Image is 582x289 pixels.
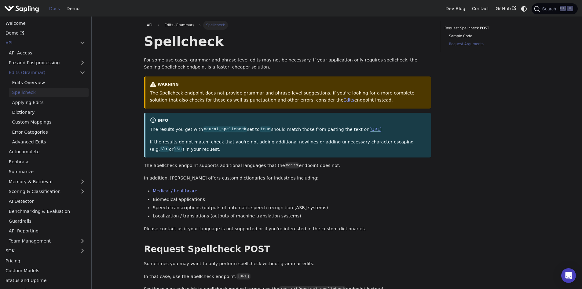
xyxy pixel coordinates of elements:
code: true [260,126,271,132]
code: [URL] [236,273,251,280]
a: Memory & Retrieval [5,177,89,186]
a: Spellcheck [9,88,89,97]
code: neural_spellcheck [203,126,247,132]
a: Rephrase [5,157,89,166]
a: Edits Overview [9,78,89,87]
a: Request Spellcheck POST [445,25,527,31]
p: If the results do not match, check that you're not adding additional newlines or adding unnecessa... [150,139,427,153]
button: Search (Ctrl+K) [532,3,577,14]
a: Summarize [5,167,89,176]
a: Edits [343,98,354,102]
a: Scoring & Classification [5,187,89,196]
a: Demo [63,4,83,13]
a: SDK [2,246,76,255]
a: API [144,21,155,29]
a: Team Management [5,236,89,245]
a: Edits (Grammar) [5,68,89,77]
a: Pricing [2,256,89,265]
div: warning [150,81,427,88]
button: Expand sidebar category 'SDK' [76,246,89,255]
code: \\n [174,146,182,152]
span: Search [540,6,560,11]
a: Dictionary [9,108,89,117]
li: Biomedical applications [153,196,431,203]
a: Welcome [2,19,89,28]
a: Dev Blog [442,4,468,13]
a: Advanced Edits [9,138,89,146]
a: API [2,39,76,47]
kbd: K [567,6,573,11]
span: API [147,23,152,27]
a: Custom Mappings [9,118,89,127]
a: Error Categories [9,128,89,136]
p: Sometimes you may want to only perform spellcheck without grammar edits. [144,260,431,268]
span: Spellcheck [203,21,228,29]
a: Status and Uptime [2,276,89,285]
a: Sample Code [449,33,525,39]
p: The Spellcheck endpoint does not provide grammar and phrase-level suggestions. If you're looking ... [150,90,427,104]
a: Applying Edits [9,98,89,107]
code: \\r [160,146,169,152]
a: Request Arguments [449,41,525,47]
a: Medical / healthcare [153,188,197,193]
li: Localization / translations (outputs of machine translation systems) [153,213,431,220]
a: Pre and Postprocessing [5,58,89,67]
nav: Breadcrumbs [144,21,431,29]
p: In addition, [PERSON_NAME] offers custom dictionaries for industries including: [144,175,431,182]
a: Docs [46,4,63,13]
button: Collapse sidebar category 'API' [76,39,89,47]
p: Please contact us if your language is not supported or if you're interested in the custom diction... [144,225,431,233]
h2: Request Spellcheck POST [144,244,431,255]
span: Edits (Grammar) [162,21,196,29]
a: API Reporting [5,227,89,235]
p: The Spellcheck endpoint supports additional languages that the endpoint does not. [144,162,431,169]
a: GitHub [492,4,519,13]
a: Custom Models [2,266,89,275]
a: API Access [5,48,89,57]
a: Autocomplete [5,147,89,156]
a: Sapling.ai [4,4,41,13]
a: Demo [2,29,89,38]
img: Sapling.ai [4,4,39,13]
h1: Spellcheck [144,33,431,50]
code: edits [285,162,299,169]
p: The results you get with set to should match those from pasting the text on [150,126,427,133]
a: Benchmarking & Evaluation [5,207,89,216]
button: Switch between dark and light mode (currently system mode) [520,4,529,13]
div: Open Intercom Messenger [561,268,576,283]
a: AI Detector [5,197,89,206]
li: Speech transcriptions (outputs of automatic speech recognition [ASR] systems) [153,204,431,212]
p: In that case, use the Spellcheck endpoint. [144,273,431,280]
a: Guardrails [5,217,89,226]
a: Contact [469,4,492,13]
a: [URL] [369,127,382,132]
p: For some use cases, grammar and phrase-level edits may not be necessary. If your application only... [144,57,431,71]
div: info [150,117,427,124]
